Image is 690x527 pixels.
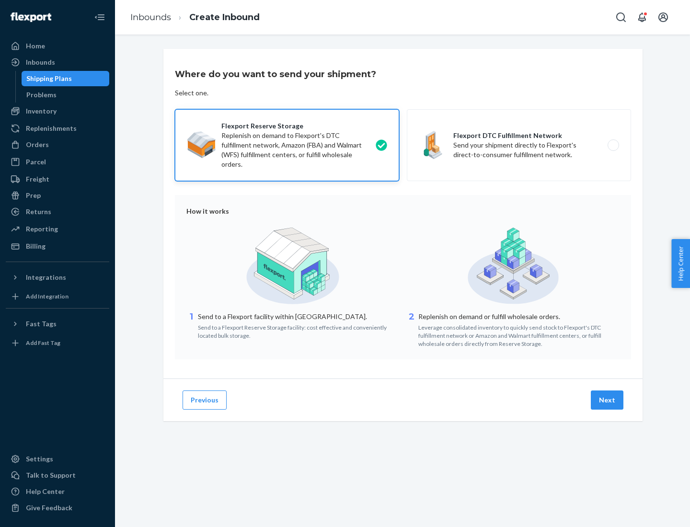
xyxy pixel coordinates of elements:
a: Inventory [6,103,109,119]
div: Billing [26,241,46,251]
a: Freight [6,172,109,187]
a: Help Center [6,484,109,499]
button: Help Center [671,239,690,288]
a: Home [6,38,109,54]
a: Settings [6,451,109,467]
button: Fast Tags [6,316,109,332]
a: Orders [6,137,109,152]
div: Fast Tags [26,319,57,329]
a: Add Fast Tag [6,335,109,351]
img: Flexport logo [11,12,51,22]
div: Select one. [175,88,208,98]
ol: breadcrumbs [123,3,267,32]
div: Orders [26,140,49,149]
a: Parcel [6,154,109,170]
button: Give Feedback [6,500,109,516]
a: Replenishments [6,121,109,136]
div: Problems [26,90,57,100]
a: Inbounds [6,55,109,70]
div: 2 [407,311,416,348]
div: Replenishments [26,124,77,133]
p: Replenish on demand or fulfill wholesale orders. [418,312,620,321]
button: Integrations [6,270,109,285]
div: Help Center [26,487,65,496]
div: 1 [186,311,196,340]
a: Inbounds [130,12,171,23]
a: Returns [6,204,109,219]
a: Prep [6,188,109,203]
a: Create Inbound [189,12,260,23]
a: Reporting [6,221,109,237]
button: Open Search Box [611,8,631,27]
a: Billing [6,239,109,254]
p: Send to a Flexport facility within [GEOGRAPHIC_DATA]. [198,312,399,321]
button: Open notifications [632,8,652,27]
div: Inbounds [26,57,55,67]
div: Add Integration [26,292,69,300]
div: Give Feedback [26,503,72,513]
div: Add Fast Tag [26,339,60,347]
div: Prep [26,191,41,200]
div: Leverage consolidated inventory to quickly send stock to Flexport's DTC fulfillment network or Am... [418,321,620,348]
a: Add Integration [6,289,109,304]
div: Reporting [26,224,58,234]
div: Home [26,41,45,51]
div: Settings [26,454,53,464]
div: Send to a Flexport Reserve Storage facility: cost effective and conveniently located bulk storage. [198,321,399,340]
div: Inventory [26,106,57,116]
button: Previous [183,390,227,410]
button: Close Navigation [90,8,109,27]
div: Talk to Support [26,470,76,480]
div: Returns [26,207,51,217]
div: How it works [186,206,620,216]
a: Shipping Plans [22,71,110,86]
div: Integrations [26,273,66,282]
div: Shipping Plans [26,74,72,83]
h3: Where do you want to send your shipment? [175,68,376,80]
a: Talk to Support [6,468,109,483]
div: Freight [26,174,49,184]
div: Parcel [26,157,46,167]
button: Open account menu [654,8,673,27]
button: Next [591,390,623,410]
a: Problems [22,87,110,103]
